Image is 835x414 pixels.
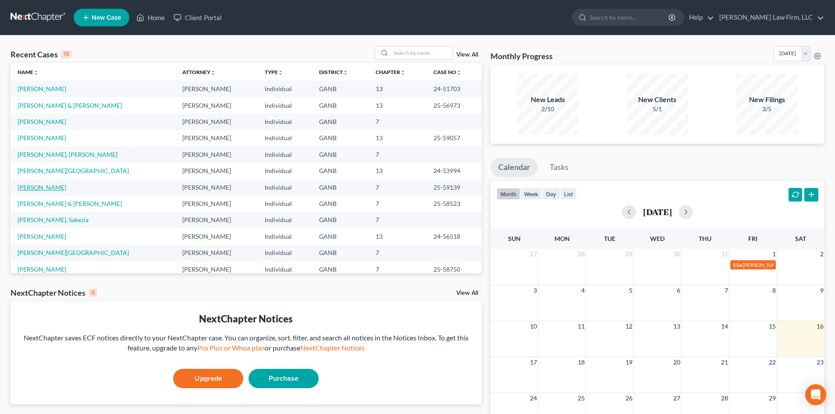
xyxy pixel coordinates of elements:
i: unfold_more [456,70,462,75]
span: 5 [628,285,633,296]
a: Upgrade [173,369,243,388]
a: [PERSON_NAME] [18,184,66,191]
a: View All [456,290,478,296]
td: 7 [369,195,426,212]
td: GANB [312,261,369,277]
span: 1 [771,249,777,259]
div: 5/1 [627,105,688,113]
td: 24-56518 [426,228,482,244]
td: 7 [369,179,426,195]
a: [PERSON_NAME][GEOGRAPHIC_DATA] [18,249,129,256]
span: Thu [699,235,711,242]
a: Purchase [249,369,319,388]
td: 13 [369,81,426,97]
a: Nameunfold_more [18,69,39,75]
td: 7 [369,245,426,261]
td: Individual [258,81,312,97]
span: 11a [733,262,742,268]
span: 15 [768,321,777,332]
div: New Leads [517,95,579,105]
a: Home [132,10,169,25]
td: 25-59139 [426,179,482,195]
span: 9 [819,285,824,296]
div: NextChapter saves ECF notices directly to your NextChapter case. You can organize, sort, filter, ... [18,333,475,353]
i: unfold_more [33,70,39,75]
span: Fri [748,235,757,242]
td: 7 [369,261,426,277]
td: Individual [258,97,312,113]
a: [PERSON_NAME] & [PERSON_NAME] [18,102,122,109]
button: month [497,188,520,200]
a: [PERSON_NAME][GEOGRAPHIC_DATA] [18,167,129,174]
td: [PERSON_NAME] [175,146,258,163]
td: [PERSON_NAME] [175,97,258,113]
td: [PERSON_NAME] [175,179,258,195]
span: 28 [577,249,586,259]
a: [PERSON_NAME] [18,85,66,92]
td: 7 [369,113,426,130]
td: GANB [312,163,369,179]
span: 11 [577,321,586,332]
td: [PERSON_NAME] [175,81,258,97]
div: 15 [61,50,71,58]
span: 30 [672,249,681,259]
a: [PERSON_NAME] Law Firm, LLC [715,10,824,25]
td: [PERSON_NAME] [175,195,258,212]
span: 29 [768,393,777,403]
span: 27 [529,249,538,259]
span: 19 [625,357,633,368]
td: 25-56973 [426,97,482,113]
i: unfold_more [210,70,216,75]
a: [PERSON_NAME] [18,134,66,142]
td: [PERSON_NAME] [175,163,258,179]
td: GANB [312,81,369,97]
a: [PERSON_NAME] [18,265,66,273]
div: New Filings [736,95,798,105]
span: Sat [795,235,806,242]
span: 29 [625,249,633,259]
td: GANB [312,245,369,261]
span: 21 [720,357,729,368]
td: Individual [258,212,312,228]
span: 27 [672,393,681,403]
td: 13 [369,228,426,244]
span: 8 [771,285,777,296]
span: 24 [529,393,538,403]
span: 6 [676,285,681,296]
span: Mon [554,235,570,242]
td: GANB [312,146,369,163]
td: 25-59057 [426,130,482,146]
td: [PERSON_NAME] [175,113,258,130]
td: GANB [312,113,369,130]
td: 13 [369,130,426,146]
div: Open Intercom Messenger [805,384,826,405]
a: [PERSON_NAME] [18,233,66,240]
td: [PERSON_NAME] [175,212,258,228]
td: Individual [258,261,312,277]
td: [PERSON_NAME] [175,130,258,146]
span: 28 [720,393,729,403]
td: Individual [258,228,312,244]
div: NextChapter Notices [11,287,97,298]
span: 13 [672,321,681,332]
td: [PERSON_NAME] [175,261,258,277]
a: Districtunfold_more [319,69,348,75]
a: Case Nounfold_more [433,69,462,75]
td: Individual [258,179,312,195]
td: [PERSON_NAME] [175,245,258,261]
span: 20 [672,357,681,368]
td: Individual [258,195,312,212]
div: 2/10 [517,105,579,113]
i: unfold_more [278,70,283,75]
span: 22 [768,357,777,368]
div: 0 [89,289,97,297]
td: 7 [369,146,426,163]
span: 4 [580,285,586,296]
td: Individual [258,113,312,130]
input: Search by name... [590,9,670,25]
a: [PERSON_NAME], [PERSON_NAME] [18,151,117,158]
i: unfold_more [400,70,405,75]
a: Tasks [542,158,576,177]
a: NextChapter Notices [300,343,365,352]
td: Individual [258,245,312,261]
